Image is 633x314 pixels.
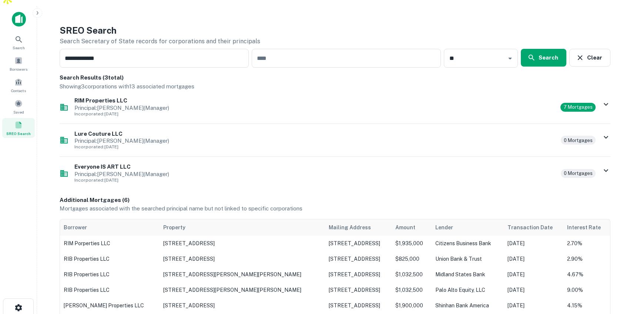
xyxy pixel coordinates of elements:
td: 4.15% [563,298,610,313]
td: $1,032,500 [392,282,432,298]
div: Lure Couture LLCPrincipal:[PERSON_NAME](Manager)Incorporated:[DATE]0 Mortgages [60,124,610,151]
td: [STREET_ADDRESS] [160,251,325,267]
button: Open [505,53,515,64]
td: [STREET_ADDRESS][PERSON_NAME][PERSON_NAME] [160,267,325,282]
th: Borrower [60,219,160,236]
a: Saved [2,97,35,117]
td: Shinhan Bank America [432,298,503,313]
td: [STREET_ADDRESS] [325,267,392,282]
button: Search [521,49,566,67]
td: $1,935,000 [392,236,432,251]
td: [DATE] [504,298,563,313]
th: Lender [432,219,503,236]
td: [DATE] [504,236,563,251]
td: [STREET_ADDRESS] [325,236,392,251]
td: Palo Alto Equity, LLC [432,282,503,298]
td: 2.90% [563,251,610,267]
td: 2.70% [563,236,610,251]
p: Showing 3 corporations with 13 associated mortgages [60,82,610,91]
span: Borrowers [10,66,27,72]
td: [STREET_ADDRESS] [325,298,392,313]
a: Contacts [2,75,35,95]
td: RIB Properties LLC [60,251,160,267]
span: Incorporated: [DATE] [74,178,118,183]
th: Mailing Address [325,219,392,236]
span: Incorporated: [DATE] [74,144,118,149]
td: RIB Properties LLC [60,282,160,298]
a: Search [2,32,35,52]
h6: Search Results ( 3 total) [60,74,610,82]
td: [DATE] [504,251,563,267]
th: Transaction Date [504,219,563,236]
th: Interest Rate [563,219,610,236]
span: 0 Mortgages [561,170,596,177]
h6: RIM Properties LLC [74,97,555,105]
td: RIM Porperties LLC [60,236,160,251]
th: Amount [392,219,432,236]
button: Clear [569,49,610,67]
td: Union Bank & Trust [432,251,503,267]
span: 0 Mortgages [561,137,596,144]
td: Citizens Business Bank [432,236,503,251]
td: 9.00% [563,282,610,298]
h6: Everyone IS ART LLC [74,163,555,171]
a: SREO Search [2,118,35,138]
td: [STREET_ADDRESS] [325,282,392,298]
div: RIM Properties LLCPrincipal:[PERSON_NAME](Manager)Incorporated:[DATE]7 Mortgages [60,91,610,118]
iframe: Chat Widget [596,255,633,290]
span: 7 Mortgages [560,104,596,111]
p: Principal: [PERSON_NAME] (Manager) [74,171,555,177]
span: Incorporated: [DATE] [74,111,118,117]
td: [DATE] [504,282,563,298]
span: Saved [13,109,24,115]
td: $1,032,500 [392,267,432,282]
td: Midland States Bank [432,267,503,282]
span: Contacts [11,88,26,94]
td: 4.67% [563,267,610,282]
td: RIB Properties LLC [60,267,160,282]
div: Everyone IS ART LLCPrincipal:[PERSON_NAME](Manager)Incorporated:[DATE]0 Mortgages [60,157,610,184]
a: Borrowers [2,54,35,74]
th: Property [160,219,325,236]
p: Principal: [PERSON_NAME] (Manager) [74,138,555,144]
td: $1,900,000 [392,298,432,313]
h6: Lure Couture LLC [74,130,555,138]
td: [STREET_ADDRESS] [325,251,392,267]
p: Search Secretary of State records for corporations and their principals [60,37,610,46]
p: Principal: [PERSON_NAME] (Manager) [74,105,555,111]
td: [STREET_ADDRESS][PERSON_NAME][PERSON_NAME] [160,282,325,298]
td: $825,000 [392,251,432,267]
span: SREO Search [6,131,31,136]
span: Search [13,45,25,51]
td: [STREET_ADDRESS] [160,236,325,251]
h6: Additional Mortgages ( 6 ) [60,196,610,205]
td: [DATE] [504,267,563,282]
td: [STREET_ADDRESS] [160,298,325,313]
p: Mortgages associated with the searched principal name but not linked to specific corporations [60,204,610,213]
td: [PERSON_NAME] Properties LLC [60,298,160,313]
h4: SREO Search [60,24,610,37]
img: capitalize-icon.png [12,12,26,27]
